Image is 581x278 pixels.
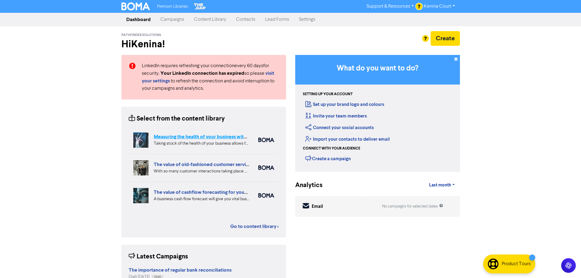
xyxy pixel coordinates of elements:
[231,13,260,26] a: Contacts
[121,2,150,10] img: BOMA Logo
[295,55,460,172] div: Getting Started in BOMA
[258,193,274,198] img: boma_accounting
[312,203,323,210] div: Email
[129,252,188,262] div: Latest Campaigns
[431,31,460,46] button: Create
[304,64,451,73] h3: What do you want to do?
[424,179,460,191] a: Last month
[305,136,390,142] a: Import your contacts to deliver email
[121,13,156,26] a: Dashboard
[154,140,249,147] div: Taking stock of the health of your business allows for more effective planning, early warning abo...
[193,2,206,10] img: The Gap
[154,196,249,202] div: A business cash flow forecast will give you vital business intelligence to help you scenario-plan...
[305,102,384,107] a: Set up your brand logo and colours
[160,70,244,76] strong: Your LinkedIn connection has expired
[382,204,443,209] div: No campaigns for selected dates
[154,168,249,175] div: With so many customer interactions taking place online, your online customer service has to be fi...
[303,146,360,151] div: Connect with your audience
[303,92,353,97] div: Setting up your account
[129,268,231,273] a: The importance of regular bank reconciliations
[121,38,286,50] h2: Hi Kenina !
[362,2,419,11] a: Support & Resources
[305,154,351,163] div: Create a campaign
[260,13,294,26] a: Lead Forms
[121,33,161,37] span: Pathfinder Solutions
[129,114,225,124] div: Select from the content library
[157,5,188,9] span: Premium Libraries:
[189,13,231,26] a: Content Library
[137,62,283,92] div: LinkedIn requires refreshing your connection every 60 days for security. so please to refresh the...
[154,134,279,140] a: Measuring the health of your business with ratio measures
[429,182,451,188] span: Last month
[295,181,315,190] div: Analytics
[551,249,581,278] iframe: Chat Widget
[154,189,266,195] a: The value of cashflow forecasting for your business
[305,113,367,119] a: Invite your team members
[419,2,460,11] a: Kenina Court
[156,13,189,26] a: Campaigns
[129,267,231,273] strong: The importance of regular bank reconciliations
[305,125,374,131] a: Connect your social accounts
[258,138,274,142] img: boma_accounting
[230,223,279,230] a: Go to content library >
[142,71,274,84] a: visit your settings
[258,165,274,170] img: boma
[154,161,297,168] a: The value of old-fashioned customer service: getting data insights
[294,13,320,26] a: Settings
